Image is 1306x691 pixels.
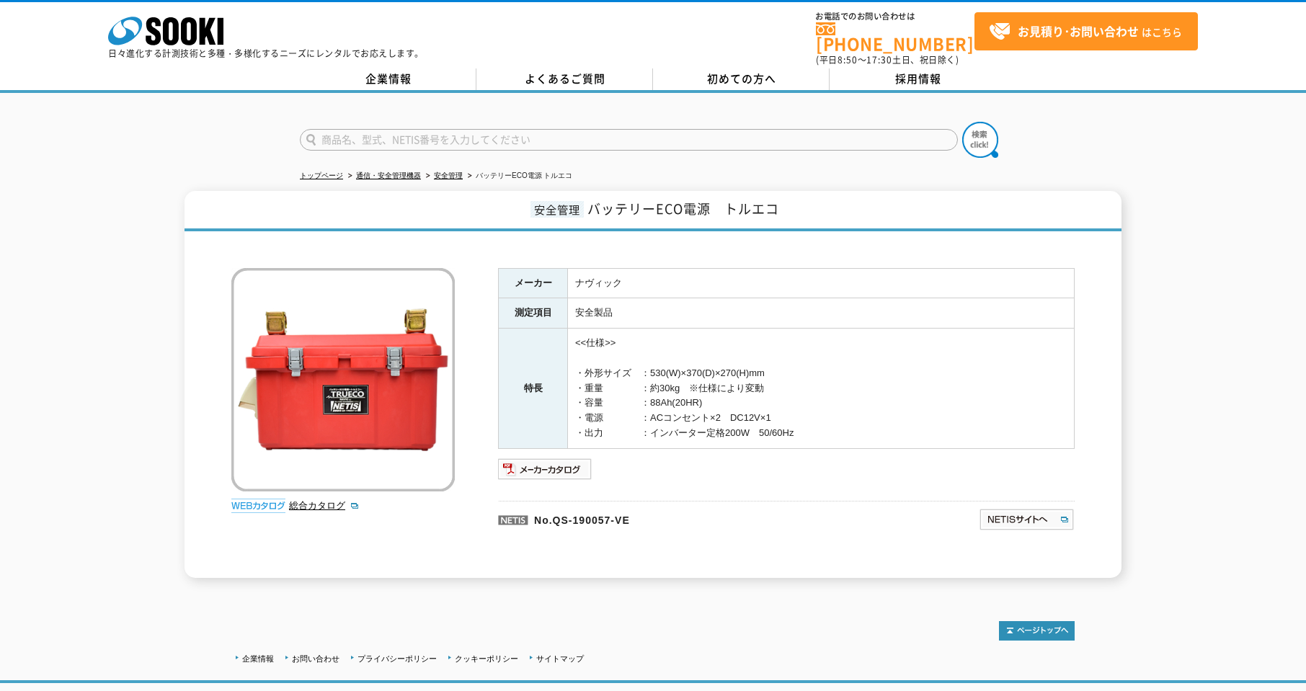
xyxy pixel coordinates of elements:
[568,329,1075,449] td: <<仕様>> ・外形サイズ ：530(W)×370(D)×270(H)mm ・重量 ：約30kg ※仕様により変動 ・容量 ：88Ah(20HR) ・電源 ：ACコンセント×2 DC12V×1 ...
[653,68,830,90] a: 初めての方へ
[289,500,360,511] a: 総合カタログ
[974,12,1198,50] a: お見積り･お問い合わせはこちら
[357,654,437,663] a: プライバシーポリシー
[816,53,959,66] span: (平日 ～ 土日、祝日除く)
[499,268,568,298] th: メーカー
[1018,22,1139,40] strong: お見積り･お問い合わせ
[587,199,779,218] span: バッテリーECO電源 トルエコ
[499,329,568,449] th: 特長
[866,53,892,66] span: 17:30
[498,467,592,478] a: メーカーカタログ
[530,201,584,218] span: 安全管理
[568,298,1075,329] td: 安全製品
[999,621,1075,641] img: トップページへ
[465,169,572,184] li: バッテリーECO電源 トルエコ
[231,499,285,513] img: webカタログ
[300,129,958,151] input: 商品名、型式、NETIS番号を入力してください
[816,12,974,21] span: お電話でのお問い合わせは
[498,501,840,535] p: No.QS-190057-VE
[536,654,584,663] a: サイトマップ
[476,68,653,90] a: よくあるご質問
[455,654,518,663] a: クッキーポリシー
[434,171,463,179] a: 安全管理
[300,68,476,90] a: 企業情報
[989,21,1182,43] span: はこちら
[816,22,974,52] a: [PHONE_NUMBER]
[962,122,998,158] img: btn_search.png
[838,53,858,66] span: 8:50
[830,68,1006,90] a: 採用情報
[242,654,274,663] a: 企業情報
[292,654,339,663] a: お問い合わせ
[300,171,343,179] a: トップページ
[499,298,568,329] th: 測定項目
[979,508,1075,531] img: NETISサイトへ
[108,49,424,58] p: 日々進化する計測技術と多種・多様化するニーズにレンタルでお応えします。
[707,71,776,86] span: 初めての方へ
[231,268,455,491] img: バッテリーECO電源 トルエコ
[568,268,1075,298] td: ナヴィック
[498,458,592,481] img: メーカーカタログ
[356,171,421,179] a: 通信・安全管理機器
